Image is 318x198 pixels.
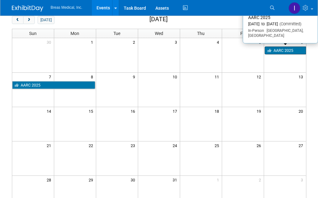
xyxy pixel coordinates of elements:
button: [DATE] [38,16,54,24]
span: 9 [132,73,138,81]
span: 21 [46,141,54,149]
span: Fri [241,31,246,36]
span: 2 [132,38,138,46]
span: 13 [298,73,306,81]
button: prev [12,16,23,24]
span: 4 [216,38,222,46]
span: 17 [172,107,180,115]
span: 20 [298,107,306,115]
span: 24 [172,141,180,149]
span: AARC 2025 [248,15,270,20]
span: 14 [46,107,54,115]
span: 30 [46,38,54,46]
span: 25 [214,141,222,149]
span: Thu [197,31,205,36]
img: ExhibitDay [12,5,43,12]
div: [DATE] to [DATE] [248,22,313,27]
span: Breas Medical, Inc. [51,5,82,10]
span: 23 [130,141,138,149]
span: 3 [174,38,180,46]
span: 27 [298,141,306,149]
span: 30 [130,176,138,184]
span: Mon [71,31,80,36]
span: 12 [256,73,264,81]
a: AARC 2025 [12,81,96,89]
span: 7 [48,73,54,81]
span: 28 [46,176,54,184]
button: next [23,16,35,24]
span: 18 [214,107,222,115]
span: 1 [90,38,96,46]
span: 3 [300,176,306,184]
span: Sun [29,31,37,36]
span: 15 [88,107,96,115]
span: 29 [88,176,96,184]
span: Tue [114,31,121,36]
span: 2 [258,176,264,184]
span: In-Person [248,28,264,33]
span: (Committed) [278,22,301,26]
span: 19 [256,107,264,115]
h2: [DATE] [149,16,168,23]
span: 10 [172,73,180,81]
span: 26 [256,141,264,149]
a: AARC 2025 [265,47,306,55]
span: 22 [88,141,96,149]
span: 1 [216,176,222,184]
span: Wed [155,31,163,36]
span: 16 [130,107,138,115]
span: 8 [90,73,96,81]
img: Inga Dolezar [289,2,300,14]
span: 31 [172,176,180,184]
span: [GEOGRAPHIC_DATA], [GEOGRAPHIC_DATA] [248,28,303,38]
span: 11 [214,73,222,81]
